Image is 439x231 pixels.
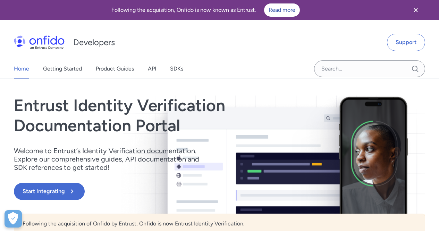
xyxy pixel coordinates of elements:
[8,3,403,17] div: Following the acquisition, Onfido is now known as Entrust.
[5,210,22,228] button: Open Preferences
[14,35,65,49] img: Onfido Logo
[403,1,429,19] button: Close banner
[73,37,115,48] h1: Developers
[14,147,208,172] p: Welcome to Entrust’s Identity Verification documentation. Explore our comprehensive guides, API d...
[14,183,85,200] button: Start Integrating
[387,34,425,51] a: Support
[14,59,29,79] a: Home
[14,183,302,200] a: Start Integrating
[96,59,134,79] a: Product Guides
[14,96,302,135] h1: Entrust Identity Verification Documentation Portal
[170,59,183,79] a: SDKs
[5,210,22,228] div: Cookie Preferences
[412,6,420,14] svg: Close banner
[264,3,300,17] a: Read more
[314,60,425,77] input: Onfido search input field
[43,59,82,79] a: Getting Started
[148,59,156,79] a: API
